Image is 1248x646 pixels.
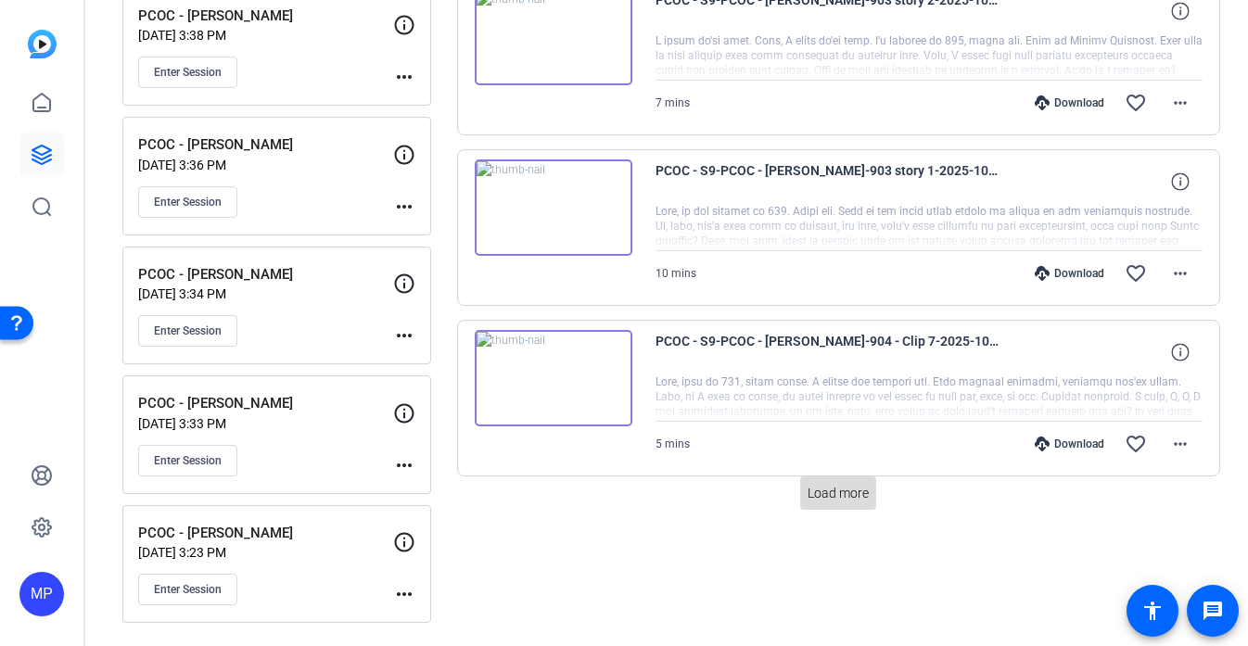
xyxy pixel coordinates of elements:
button: Enter Session [138,57,237,88]
button: Load more [800,476,876,510]
p: [DATE] 3:36 PM [138,158,393,172]
p: PCOC - [PERSON_NAME] [138,264,393,285]
p: [DATE] 3:38 PM [138,28,393,43]
span: 7 mins [656,96,690,109]
p: PCOC - [PERSON_NAME] [138,523,393,544]
mat-icon: more_horiz [393,66,415,88]
mat-icon: more_horiz [393,454,415,476]
p: PCOC - [PERSON_NAME] [138,134,393,156]
p: [DATE] 3:33 PM [138,416,393,431]
p: [DATE] 3:34 PM [138,286,393,301]
button: Enter Session [138,315,237,347]
mat-icon: favorite_border [1125,92,1147,114]
span: PCOC - S9-PCOC - [PERSON_NAME]-904 - Clip 7-2025-10-09-12-55-26-246-0 [656,330,999,374]
mat-icon: favorite_border [1125,262,1147,285]
mat-icon: more_horiz [1169,433,1191,455]
span: Enter Session [154,195,222,209]
mat-icon: more_horiz [393,324,415,347]
button: Enter Session [138,186,237,218]
img: thumb-nail [475,159,632,256]
span: Enter Session [154,453,222,468]
span: 10 mins [656,267,696,280]
span: Enter Session [154,65,222,80]
mat-icon: favorite_border [1125,433,1147,455]
p: PCOC - [PERSON_NAME] [138,393,393,414]
mat-icon: more_horiz [393,583,415,605]
span: 5 mins [656,437,690,450]
mat-icon: message [1202,600,1224,622]
img: thumb-nail [475,330,632,426]
div: Download [1025,437,1114,451]
button: Enter Session [138,445,237,476]
span: PCOC - S9-PCOC - [PERSON_NAME]-903 story 1-2025-10-09-13-04-20-502-0 [656,159,999,204]
span: Enter Session [154,323,222,338]
img: blue-gradient.svg [28,30,57,58]
p: [DATE] 3:23 PM [138,545,393,560]
mat-icon: more_horiz [1169,92,1191,114]
mat-icon: more_horiz [393,196,415,218]
span: Enter Session [154,582,222,597]
div: Download [1025,95,1114,110]
mat-icon: more_horiz [1169,262,1191,285]
div: Download [1025,266,1114,281]
span: Load more [808,484,869,503]
mat-icon: accessibility [1141,600,1164,622]
p: PCOC - [PERSON_NAME] [138,6,393,27]
button: Enter Session [138,574,237,605]
div: MP [19,572,64,616]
